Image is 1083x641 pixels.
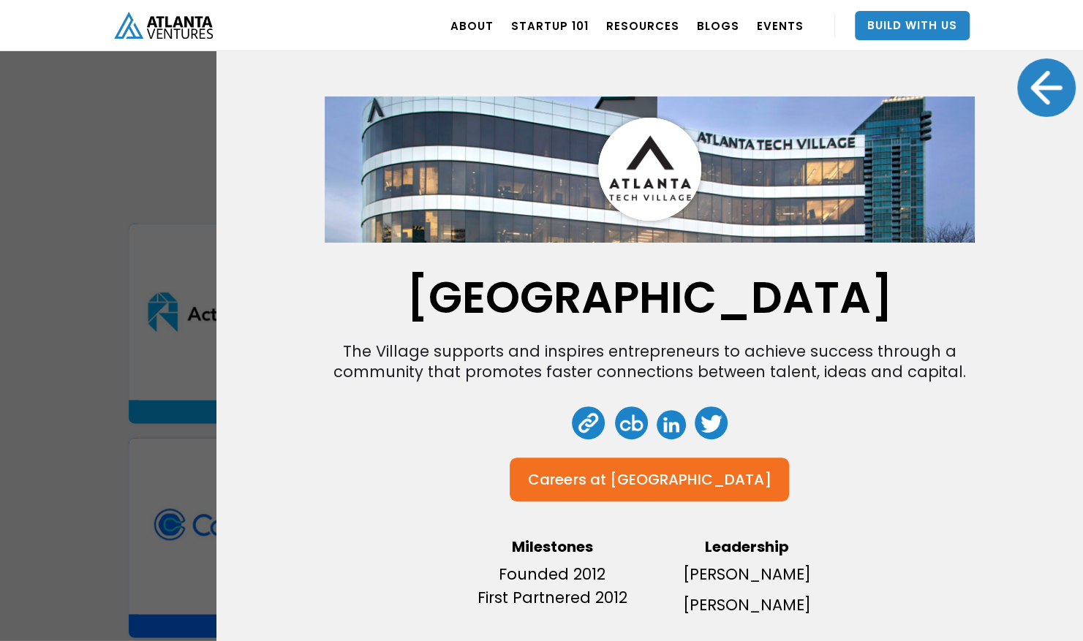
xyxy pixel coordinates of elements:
img: Company Banner [325,93,975,246]
h1: [GEOGRAPHIC_DATA] [407,279,893,316]
a: Build With Us [855,11,970,40]
a: EVENTS [757,5,804,46]
a: RESOURCES [606,5,679,46]
a: ABOUT [450,5,494,46]
div: The Village supports and inspires entrepreneurs to achieve success through a community that promo... [331,341,968,382]
a: BLOGS [697,5,739,46]
a: Startup 101 [511,5,589,46]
